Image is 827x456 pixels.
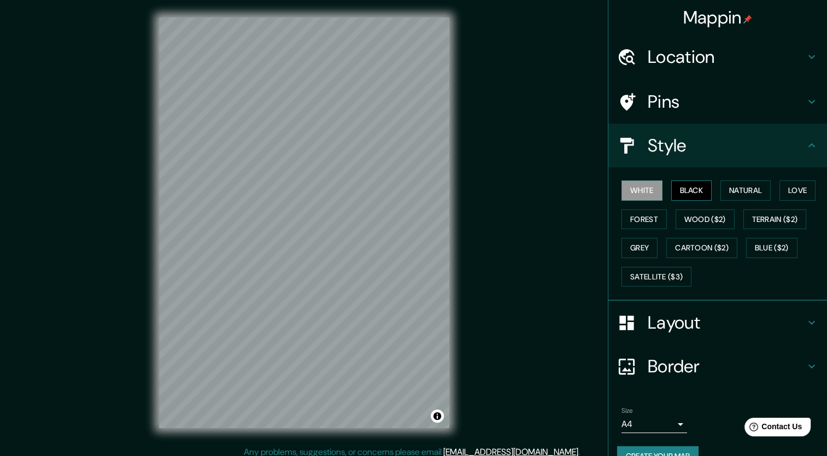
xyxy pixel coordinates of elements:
[608,301,827,344] div: Layout
[159,17,449,428] canvas: Map
[648,46,805,68] h4: Location
[648,135,805,156] h4: Style
[431,410,444,423] button: Toggle attribution
[621,267,691,287] button: Satellite ($3)
[648,312,805,334] h4: Layout
[608,35,827,79] div: Location
[676,209,735,230] button: Wood ($2)
[730,413,815,444] iframe: Help widget launcher
[720,180,771,201] button: Natural
[621,209,667,230] button: Forest
[746,238,797,258] button: Blue ($2)
[683,7,753,28] h4: Mappin
[608,80,827,124] div: Pins
[666,238,737,258] button: Cartoon ($2)
[779,180,816,201] button: Love
[648,355,805,377] h4: Border
[671,180,712,201] button: Black
[648,91,805,113] h4: Pins
[608,344,827,388] div: Border
[621,416,687,433] div: A4
[621,406,633,416] label: Size
[621,180,662,201] button: White
[743,209,807,230] button: Terrain ($2)
[621,238,658,258] button: Grey
[743,15,752,24] img: pin-icon.png
[608,124,827,167] div: Style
